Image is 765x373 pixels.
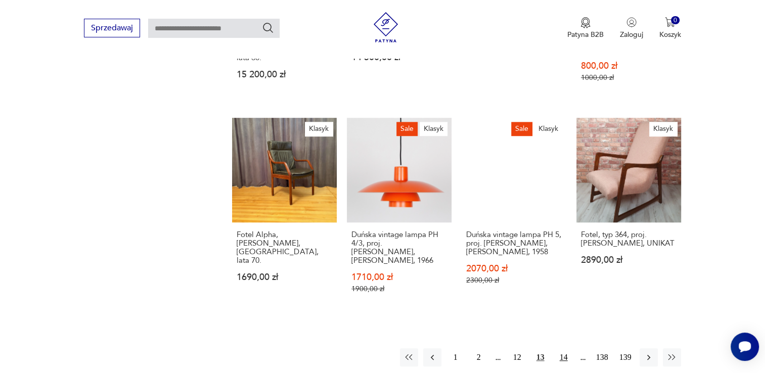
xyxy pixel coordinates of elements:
[351,230,447,265] h3: Duńska vintage lampa PH 4/3, proj. [PERSON_NAME], [PERSON_NAME], 1966
[446,348,465,366] button: 1
[576,118,681,313] a: KlasykFotel, typ 364, proj. Barbara Fenrych-Węcławska, UNIKATFotel, typ 364, proj. [PERSON_NAME],...
[84,19,140,37] button: Sprzedawaj
[626,17,637,27] img: Ikonka użytkownika
[531,348,550,366] button: 13
[466,230,562,256] h3: Duńska vintage lampa PH 5, proj. [PERSON_NAME], [PERSON_NAME], 1958
[567,30,604,39] p: Patyna B2B
[567,17,604,39] button: Patyna B2B
[84,25,140,32] a: Sprzedawaj
[581,73,677,82] p: 1000,00 zł
[616,348,635,366] button: 139
[237,230,332,265] h3: Fotel Alpha, [PERSON_NAME], [GEOGRAPHIC_DATA], lata 70.
[665,17,675,27] img: Ikona koszyka
[581,62,677,70] p: 800,00 zł
[351,273,447,282] p: 1710,00 zł
[508,348,526,366] button: 12
[567,17,604,39] a: Ikona medaluPatyna B2B
[659,30,681,39] p: Koszyk
[466,264,562,273] p: 2070,00 zł
[581,256,677,264] p: 2890,00 zł
[659,17,681,39] button: 0Koszyk
[351,53,447,62] p: 14 500,00 zł
[620,30,643,39] p: Zaloguj
[671,16,680,25] div: 0
[232,118,337,313] a: KlasykFotel Alpha, Walter Knoll, Niemcy, lata 70.Fotel Alpha, [PERSON_NAME], [GEOGRAPHIC_DATA], l...
[731,333,759,361] iframe: Smartsupp widget button
[580,17,591,28] img: Ikona medalu
[470,348,488,366] button: 2
[371,12,401,42] img: Patyna - sklep z meblami i dekoracjami vintage
[581,230,677,248] h3: Fotel, typ 364, proj. [PERSON_NAME], UNIKAT
[462,118,566,313] a: SaleKlasykDuńska vintage lampa PH 5, proj. Poul Henningsen, Louis Poulsen, 1958Duńska vintage lam...
[466,276,562,285] p: 2300,00 zł
[237,11,332,62] h3: Komoda palisandrowa Model 13, proj. [PERSON_NAME], [PERSON_NAME], [GEOGRAPHIC_DATA], lata 60.
[262,22,274,34] button: Szukaj
[620,17,643,39] button: Zaloguj
[593,348,611,366] button: 138
[555,348,573,366] button: 14
[237,273,332,282] p: 1690,00 zł
[237,70,332,79] p: 15 200,00 zł
[351,285,447,293] p: 1900,00 zł
[347,118,452,313] a: SaleKlasykDuńska vintage lampa PH 4/3, proj. Poul Henningsen, Louis Poulsen, 1966Duńska vintage l...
